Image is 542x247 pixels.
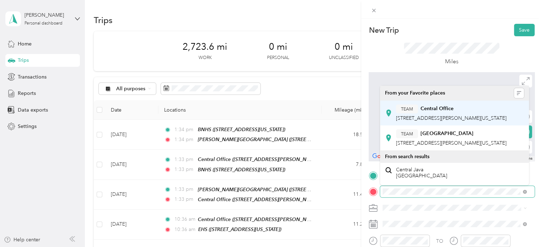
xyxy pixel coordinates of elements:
[401,106,413,112] span: TEAM
[401,130,413,137] span: TEAM
[396,129,418,138] button: TEAM
[385,154,429,160] span: From search results
[370,152,394,161] a: Open this area in Google Maps (opens a new window)
[396,104,418,113] button: TEAM
[385,90,445,96] span: From your Favorite places
[396,167,447,179] span: Central Java [GEOGRAPHIC_DATA]
[396,115,506,121] span: [STREET_ADDRESS][PERSON_NAME][US_STATE]
[502,207,542,247] iframe: Everlance-gr Chat Button Frame
[421,130,473,137] strong: [GEOGRAPHIC_DATA]
[421,106,454,112] strong: Central Office
[445,57,459,66] p: Miles
[369,25,399,35] p: New Trip
[396,140,506,146] span: [STREET_ADDRESS][PERSON_NAME][US_STATE]
[370,152,394,161] img: Google
[436,237,443,245] div: TO
[514,24,535,36] button: Save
